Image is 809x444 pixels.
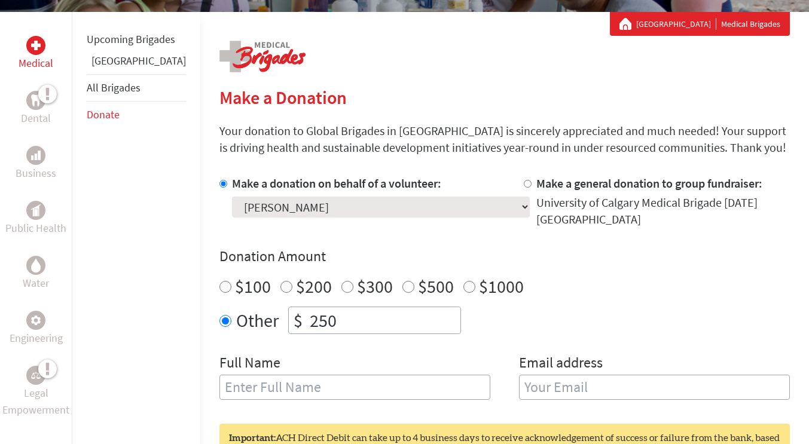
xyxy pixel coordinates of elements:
p: Medical [19,55,53,72]
li: Panama [87,53,186,74]
label: Make a general donation to group fundraiser: [536,176,762,191]
label: $100 [235,275,271,298]
a: [GEOGRAPHIC_DATA] [91,54,186,68]
a: All Brigades [87,81,141,94]
div: Medical [26,36,45,55]
a: [GEOGRAPHIC_DATA] [636,18,716,30]
label: $1000 [479,275,524,298]
h4: Donation Amount [219,247,790,266]
a: DentalDental [21,91,51,127]
div: Business [26,146,45,165]
img: Public Health [31,204,41,216]
div: Medical Brigades [619,18,780,30]
strong: Important: [229,433,276,443]
p: Your donation to Global Brigades in [GEOGRAPHIC_DATA] is sincerely appreciated and much needed! Y... [219,123,790,156]
a: Public HealthPublic Health [5,201,66,237]
label: $300 [357,275,393,298]
img: logo-medical.png [219,41,306,72]
a: EngineeringEngineering [10,311,63,347]
div: $ [289,307,307,333]
a: Upcoming Brigades [87,32,175,46]
div: Legal Empowerment [26,366,45,385]
input: Enter Full Name [219,375,490,400]
img: Business [31,151,41,160]
div: University of Calgary Medical Brigade [DATE] [GEOGRAPHIC_DATA] [536,194,790,228]
div: Dental [26,91,45,110]
label: Email address [519,353,603,375]
img: Dental [31,94,41,106]
li: All Brigades [87,74,186,102]
h2: Make a Donation [219,87,790,108]
label: Make a donation on behalf of a volunteer: [232,176,441,191]
label: Other [236,307,279,334]
div: Water [26,256,45,275]
li: Donate [87,102,186,128]
a: BusinessBusiness [16,146,56,182]
p: Business [16,165,56,182]
label: Full Name [219,353,280,375]
img: Water [31,258,41,272]
p: Engineering [10,330,63,347]
a: WaterWater [23,256,49,292]
p: Water [23,275,49,292]
a: MedicalMedical [19,36,53,72]
p: Legal Empowerment [2,385,69,418]
p: Public Health [5,220,66,237]
a: Legal EmpowermentLegal Empowerment [2,366,69,418]
img: Engineering [31,316,41,325]
img: Medical [31,41,41,50]
input: Enter Amount [307,307,460,333]
p: Dental [21,110,51,127]
label: $500 [418,275,454,298]
label: $200 [296,275,332,298]
input: Your Email [519,375,790,400]
img: Legal Empowerment [31,372,41,379]
li: Upcoming Brigades [87,26,186,53]
div: Public Health [26,201,45,220]
a: Donate [87,108,120,121]
div: Engineering [26,311,45,330]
